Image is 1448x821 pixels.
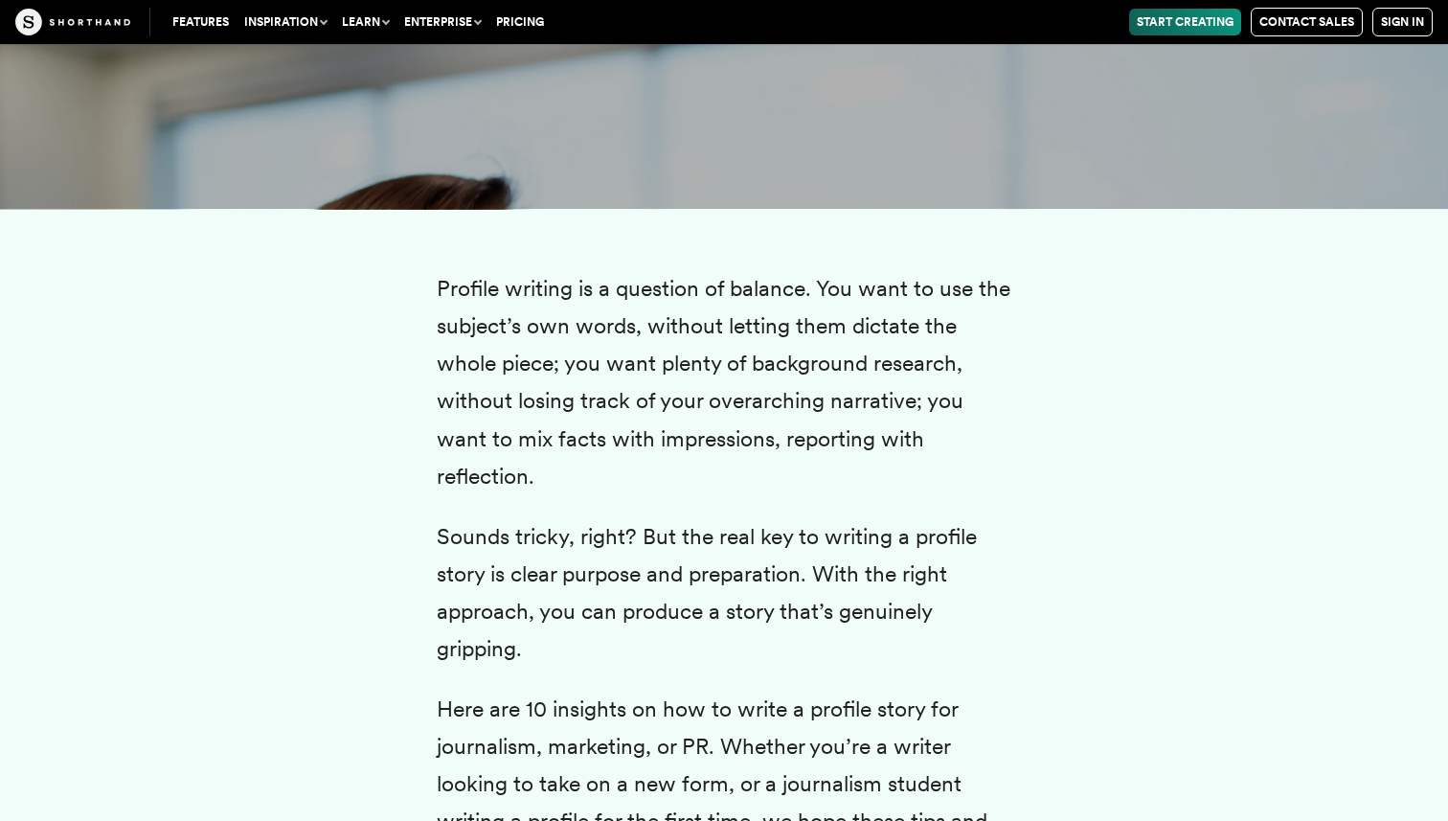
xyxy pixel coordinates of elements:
[1129,9,1241,35] a: Start Creating
[488,9,552,35] a: Pricing
[1251,8,1363,36] a: Contact Sales
[437,518,1011,668] p: Sounds tricky, right? But the real key to writing a profile story is clear purpose and preparatio...
[334,9,396,35] button: Learn
[165,9,237,35] a: Features
[15,9,130,35] img: The Craft
[437,270,1011,495] p: Profile writing is a question of balance. You want to use the subject’s own words, without lettin...
[1372,8,1433,36] a: Sign in
[396,9,488,35] button: Enterprise
[237,9,334,35] button: Inspiration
